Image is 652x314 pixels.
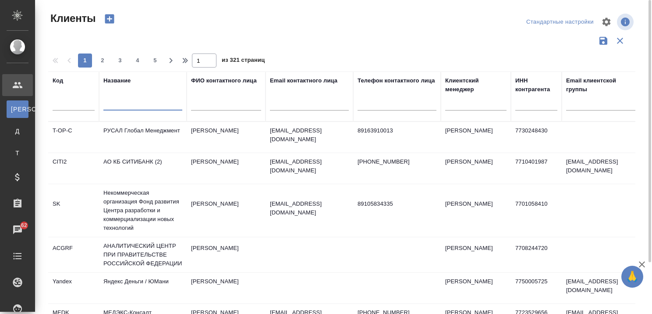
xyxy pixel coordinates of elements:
[441,153,511,184] td: [PERSON_NAME]
[53,76,63,85] div: Код
[187,153,266,184] td: [PERSON_NAME]
[441,122,511,153] td: [PERSON_NAME]
[7,144,28,162] a: Т
[48,122,99,153] td: T-OP-C
[511,195,562,226] td: 7701058410
[148,56,162,65] span: 5
[187,239,266,270] td: [PERSON_NAME]
[270,200,349,217] p: [EMAIL_ADDRESS][DOMAIN_NAME]
[99,153,187,184] td: АО КБ СИТИБАНК (2)
[441,273,511,303] td: [PERSON_NAME]
[48,11,96,25] span: Клиенты
[617,14,635,30] span: Посмотреть информацию
[11,127,24,136] span: Д
[270,76,337,85] div: Email контактного лица
[7,122,28,140] a: Д
[596,11,617,32] span: Настроить таблицу
[441,239,511,270] td: [PERSON_NAME]
[99,273,187,303] td: Яндекс Деньги / ЮМани
[511,273,562,303] td: 7750005725
[445,76,507,94] div: Клиентский менеджер
[113,54,127,68] button: 3
[131,54,145,68] button: 4
[562,153,641,184] td: [EMAIL_ADDRESS][DOMAIN_NAME]
[16,221,32,230] span: 62
[99,11,120,26] button: Создать
[612,32,628,49] button: Сбросить фильтры
[2,219,33,241] a: 62
[621,266,643,288] button: 🙏
[48,195,99,226] td: SK
[191,76,257,85] div: ФИО контактного лица
[625,268,640,286] span: 🙏
[99,122,187,153] td: РУСАЛ Глобал Менеджмент
[511,153,562,184] td: 7710401987
[524,15,596,29] div: split button
[113,56,127,65] span: 3
[11,149,24,157] span: Т
[187,122,266,153] td: [PERSON_NAME]
[222,55,265,68] span: из 321 страниц
[515,76,557,94] div: ИНН контрагента
[566,76,636,94] div: Email клиентской группы
[187,273,266,303] td: [PERSON_NAME]
[99,184,187,237] td: Некоммерческая организация Фонд развития Центра разработки и коммерциализации новых технологий
[11,105,24,114] span: [PERSON_NAME]
[511,239,562,270] td: 7708244720
[358,76,435,85] div: Телефон контактного лица
[99,237,187,272] td: АНАЛИТИЧЕСКИЙ ЦЕНТР ПРИ ПРАВИТЕЛЬСТВЕ РОССИЙСКОЙ ФЕДЕРАЦИИ
[131,56,145,65] span: 4
[562,273,641,303] td: [EMAIL_ADDRESS][DOMAIN_NAME]
[48,153,99,184] td: CITI2
[48,273,99,303] td: Yandex
[358,126,436,135] p: 89163910013
[187,195,266,226] td: [PERSON_NAME]
[511,122,562,153] td: 7730248430
[103,76,131,85] div: Название
[96,54,110,68] button: 2
[595,32,612,49] button: Сохранить фильтры
[358,200,436,208] p: 89105834335
[270,157,349,175] p: [EMAIL_ADDRESS][DOMAIN_NAME]
[358,157,436,166] p: [PHONE_NUMBER]
[441,195,511,226] td: [PERSON_NAME]
[96,56,110,65] span: 2
[148,54,162,68] button: 5
[48,239,99,270] td: ACGRF
[270,126,349,144] p: [EMAIL_ADDRESS][DOMAIN_NAME]
[7,100,28,118] a: [PERSON_NAME]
